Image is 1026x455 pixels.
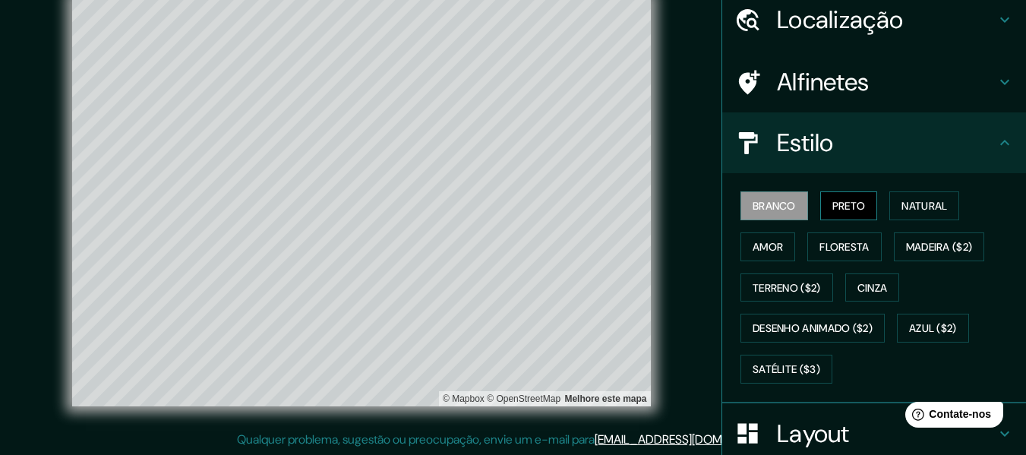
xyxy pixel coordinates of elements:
[777,66,870,98] font: Alfinetes
[722,112,1026,173] div: Estilo
[777,4,903,36] font: Localização
[487,393,560,404] a: OpenStreetMap
[901,199,947,213] font: Natural
[753,199,796,213] font: Branco
[740,191,808,220] button: Branco
[753,240,783,254] font: Amor
[753,322,873,336] font: Desenho animado ($2)
[487,393,560,404] font: © OpenStreetMap
[819,240,869,254] font: Floresta
[832,199,866,213] font: Preto
[740,232,795,261] button: Amor
[857,281,888,295] font: Cinza
[777,127,834,159] font: Estilo
[722,52,1026,112] div: Alfinetes
[807,232,881,261] button: Floresta
[777,418,850,450] font: Layout
[564,393,646,404] a: Feedback do mapa
[897,314,969,343] button: Azul ($2)
[237,431,595,447] font: Qualquer problema, sugestão ou preocupação, envie um e-mail para
[740,355,832,384] button: Satélite ($3)
[820,191,878,220] button: Preto
[891,396,1009,438] iframe: Iniciador de widget de ajuda
[753,281,821,295] font: Terreno ($2)
[564,393,646,404] font: Melhore este mapa
[845,273,900,302] button: Cinza
[753,362,820,376] font: Satélite ($3)
[740,314,885,343] button: Desenho animado ($2)
[889,191,959,220] button: Natural
[740,273,833,302] button: Terreno ($2)
[906,240,973,254] font: Madeira ($2)
[894,232,985,261] button: Madeira ($2)
[595,431,782,447] a: [EMAIL_ADDRESS][DOMAIN_NAME]
[443,393,485,404] font: © Mapbox
[443,393,485,404] a: Caixa de mapas
[909,322,957,336] font: Azul ($2)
